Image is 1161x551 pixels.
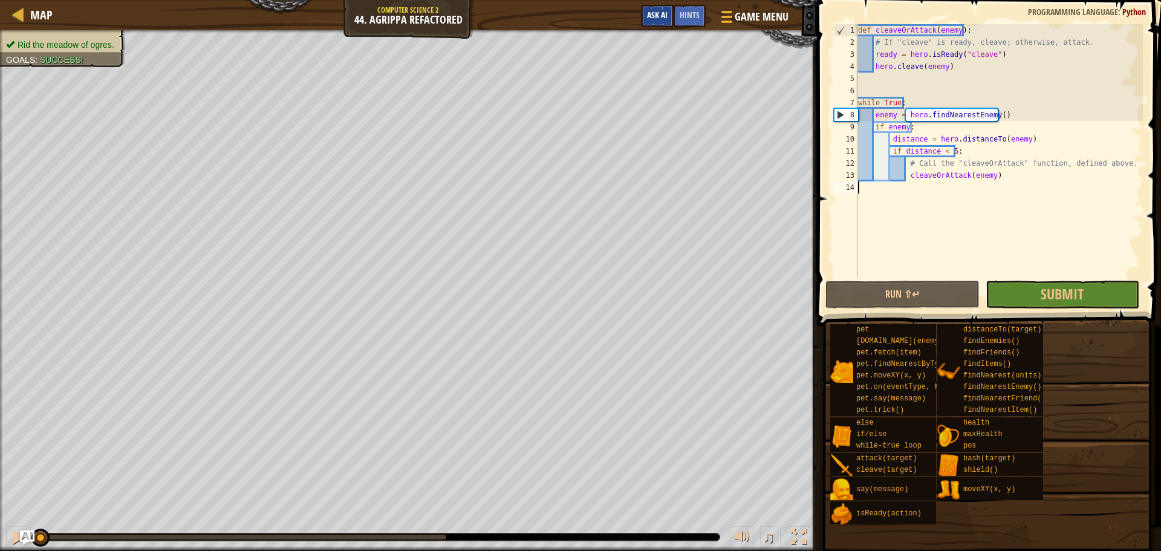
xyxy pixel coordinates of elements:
span: pet.fetch(item) [856,348,922,357]
span: say(message) [856,485,908,494]
div: 14 [834,181,858,194]
span: findNearest(units) [963,371,1042,380]
span: pet.findNearestByType(type) [856,360,974,368]
span: pos [963,442,977,450]
span: [DOMAIN_NAME](enemy) [856,337,943,345]
div: 13 [834,169,858,181]
div: 10 [834,133,858,145]
span: : [1118,6,1122,18]
span: moveXY(x, y) [963,485,1015,494]
span: Python [1122,6,1146,18]
span: Ask AI [647,9,668,21]
span: Success! [40,55,83,65]
span: else [856,419,874,427]
span: : [35,55,40,65]
span: Programming language [1028,6,1118,18]
button: Game Menu [712,5,796,33]
a: Map [24,7,53,23]
button: Submit [986,281,1139,308]
span: while-true loop [856,442,922,450]
span: findFriends() [963,348,1020,357]
img: portrait.png [830,503,853,526]
span: shield() [963,466,998,474]
span: pet.say(message) [856,394,926,403]
span: findEnemies() [963,337,1020,345]
span: health [963,419,989,427]
button: Adjust volume [730,526,754,551]
button: Ask AI [641,5,674,27]
span: Game Menu [735,9,789,25]
div: 8 [834,109,858,121]
div: 6 [834,85,858,97]
button: Run ⇧↵ [825,281,979,308]
button: Ask AI [20,530,34,545]
span: pet [856,325,870,334]
div: 5 [834,73,858,85]
span: distanceTo(target) [963,325,1042,334]
div: 2 [834,36,858,48]
span: maxHealth [963,430,1003,439]
img: portrait.png [937,478,960,501]
li: Rid the meadow of ogres. [6,39,116,51]
button: Toggle fullscreen [787,526,811,551]
span: cleave(target) [856,466,917,474]
img: portrait.png [937,360,960,383]
span: isReady(action) [856,509,922,518]
div: 9 [834,121,858,133]
span: attack(target) [856,454,917,463]
div: 4 [834,60,858,73]
img: portrait.png [937,454,960,477]
div: 3 [834,48,858,60]
button: ♫ [760,526,781,551]
span: pet.on(eventType, handler) [856,383,969,391]
span: findNearestFriend() [963,394,1046,403]
span: Submit [1041,284,1084,304]
button: Ctrl + P: Pause [6,526,30,551]
span: findItems() [963,360,1011,368]
img: portrait.png [830,425,853,448]
span: findNearestEnemy() [963,383,1042,391]
div: 7 [834,97,858,109]
span: ♫ [763,528,775,546]
span: pet.trick() [856,406,904,414]
span: Map [30,7,53,23]
div: 11 [834,145,858,157]
div: 12 [834,157,858,169]
span: pet.moveXY(x, y) [856,371,926,380]
img: portrait.png [830,454,853,477]
img: portrait.png [937,425,960,448]
img: portrait.png [830,478,853,501]
span: findNearestItem() [963,406,1037,414]
div: 1 [834,24,858,36]
span: bash(target) [963,454,1015,463]
span: Rid the meadow of ogres. [18,40,114,50]
img: portrait.png [830,360,853,383]
span: Hints [680,9,700,21]
span: if/else [856,430,886,439]
span: Goals [6,55,35,65]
